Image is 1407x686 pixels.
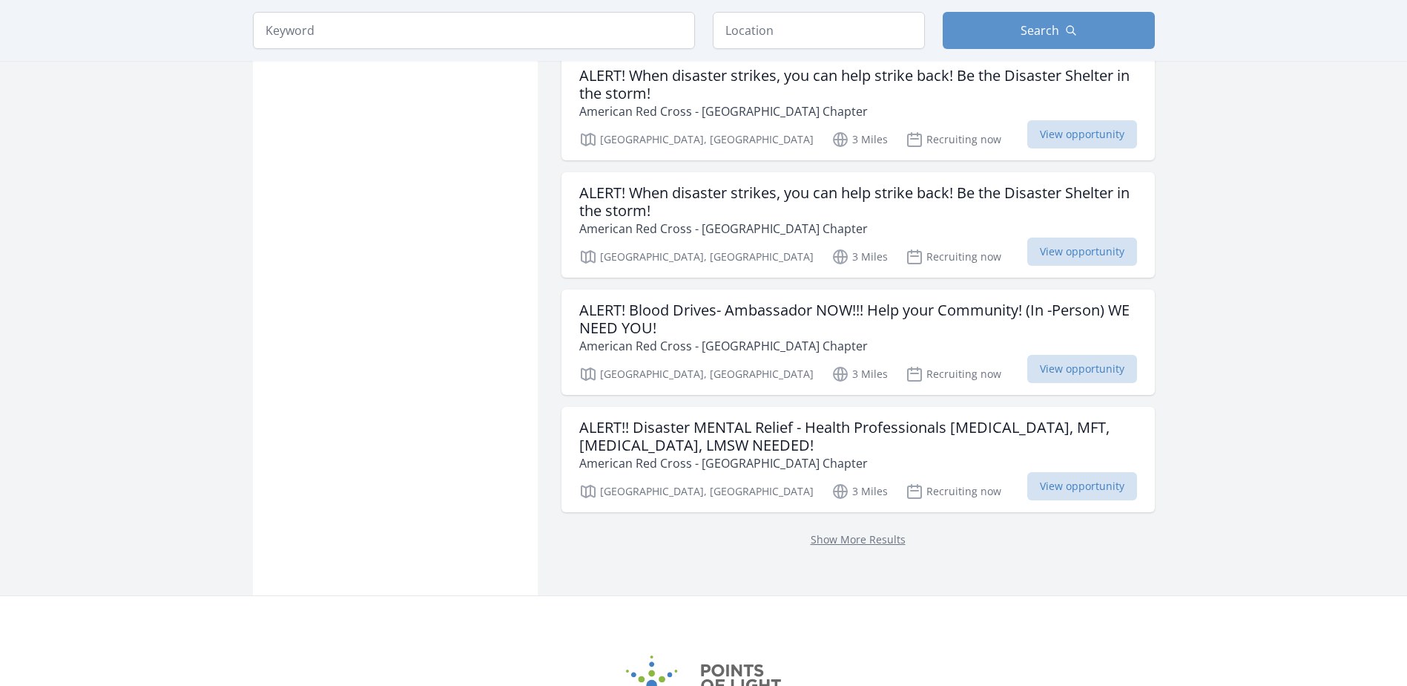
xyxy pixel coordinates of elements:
[906,248,1001,266] p: Recruiting now
[1027,472,1137,500] span: View opportunity
[713,12,925,49] input: Location
[579,301,1137,337] h3: ALERT! Blood Drives- Ambassador NOW!!! Help your Community! (In -Person) WE NEED YOU!
[1027,355,1137,383] span: View opportunity
[561,55,1155,160] a: ALERT! When disaster strikes, you can help strike back! Be the Disaster Shelter in the storm! Ame...
[906,131,1001,148] p: Recruiting now
[561,290,1155,395] a: ALERT! Blood Drives- Ambassador NOW!!! Help your Community! (In -Person) WE NEED YOU! American Re...
[943,12,1155,49] button: Search
[253,12,695,49] input: Keyword
[1027,238,1137,266] span: View opportunity
[561,172,1155,278] a: ALERT! When disaster strikes, you can help strike back! Be the Disaster Shelter in the storm! Ame...
[906,365,1001,383] p: Recruiting now
[811,532,906,546] a: Show More Results
[579,220,1137,238] p: American Red Cross - [GEOGRAPHIC_DATA] Chapter
[579,67,1137,102] h3: ALERT! When disaster strikes, you can help strike back! Be the Disaster Shelter in the storm!
[579,184,1137,220] h3: ALERT! When disaster strikes, you can help strike back! Be the Disaster Shelter in the storm!
[579,483,814,500] p: [GEOGRAPHIC_DATA], [GEOGRAPHIC_DATA]
[579,248,814,266] p: [GEOGRAPHIC_DATA], [GEOGRAPHIC_DATA]
[1027,120,1137,148] span: View opportunity
[579,365,814,383] p: [GEOGRAPHIC_DATA], [GEOGRAPHIC_DATA]
[579,419,1137,454] h3: ALERT!! Disaster MENTAL Relief - Health Professionals [MEDICAL_DATA], MFT, [MEDICAL_DATA], LMSW N...
[831,248,888,266] p: 3 Miles
[1021,22,1059,39] span: Search
[579,454,1137,472] p: American Red Cross - [GEOGRAPHIC_DATA] Chapter
[831,483,888,500] p: 3 Miles
[579,131,814,148] p: [GEOGRAPHIC_DATA], [GEOGRAPHIC_DATA]
[579,102,1137,120] p: American Red Cross - [GEOGRAPHIC_DATA] Chapter
[831,131,888,148] p: 3 Miles
[906,483,1001,500] p: Recruiting now
[579,337,1137,355] p: American Red Cross - [GEOGRAPHIC_DATA] Chapter
[561,407,1155,512] a: ALERT!! Disaster MENTAL Relief - Health Professionals [MEDICAL_DATA], MFT, [MEDICAL_DATA], LMSW N...
[831,365,888,383] p: 3 Miles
